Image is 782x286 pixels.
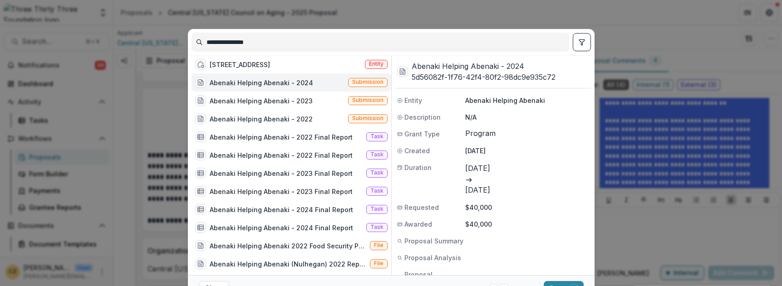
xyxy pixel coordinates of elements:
span: File [374,260,384,267]
span: Task [370,133,384,140]
p: [DATE] [465,146,589,155]
p: $40,000 [465,219,589,229]
span: Entity [369,61,384,67]
span: Proposal Analysis [404,253,461,262]
span: Task [370,224,384,230]
div: Abenaki Helping Abenaki - 2022 Final Report [210,132,353,142]
p: $40,000 [465,203,589,212]
span: Description [404,112,441,122]
span: Submission [352,79,384,85]
span: Entity [404,96,422,105]
span: Submission [352,115,384,121]
span: Proposal Summary [404,236,463,246]
span: Program [465,129,589,138]
div: Abenaki Helping Abenaki - 2024 [210,78,313,87]
p: N/A [465,112,589,122]
div: [STREET_ADDRESS] [210,60,270,69]
span: Awarded [404,219,432,229]
div: Abenaki Helping Abenaki (Nulhegan) 2022 Report to the Dreissigackers.pdf [210,259,366,269]
div: Abenaki Helping Abenaki - 2023 Final Report [210,187,353,196]
p: [DATE] [465,163,589,174]
p: [DATE] [465,184,589,195]
div: Abenaki Helping Abenaki - 2023 Final Report [210,169,353,178]
div: Abenaki Helping Abenaki - 2022 [210,114,313,124]
div: Abenaki Helping Abenaki - 2023 [210,96,313,106]
div: Abenaki Helping Abenaki - 2024 Final Report [210,205,353,214]
p: Abenaki Helping Abenaki [465,96,589,105]
div: Abenaki Helping Abenaki - 2022 Final Report [210,150,353,160]
span: Task [370,151,384,158]
span: Duration [404,163,432,172]
span: Created [404,146,430,155]
span: Submission [352,97,384,103]
span: Grant Type [404,129,440,139]
span: Task [370,206,384,212]
button: toggle filters [573,33,591,51]
span: Task [370,188,384,194]
span: Requested [404,203,439,212]
h3: Abenaki Helping Abenaki - 2024 [412,61,556,72]
h3: 5d56082f-1f76-42f4-80f2-98dc9e935c72 [412,72,556,82]
span: File [374,242,384,248]
span: Task [370,170,384,176]
div: Abenaki Helping Abenaki - 2024 Final Report [210,223,353,233]
div: Abenaki Helping Abenaki 2022 Food Security Projects Description.pdf [210,241,366,251]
